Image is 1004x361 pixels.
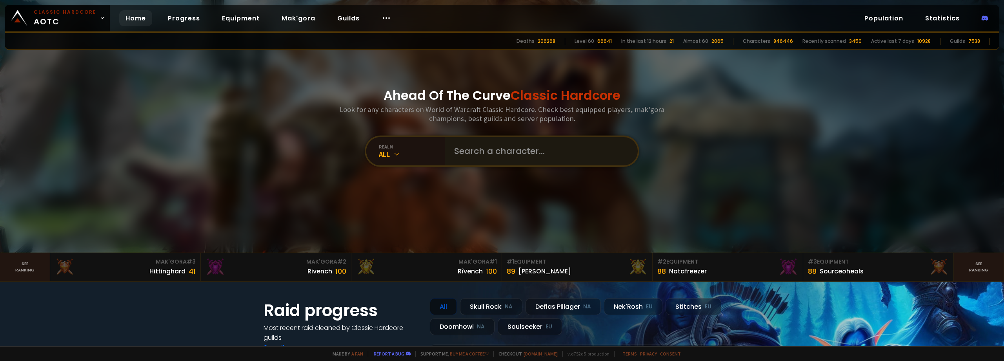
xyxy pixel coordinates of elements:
[575,38,594,45] div: Level 60
[546,323,552,331] small: EU
[518,266,571,276] div: [PERSON_NAME]
[430,298,457,315] div: All
[808,258,949,266] div: Equipment
[507,258,648,266] div: Equipment
[950,38,965,45] div: Guilds
[264,323,420,343] h4: Most recent raid cleaned by Classic Hardcore guilds
[705,303,711,311] small: EU
[460,298,522,315] div: Skull Rock
[149,266,186,276] div: Hittinghard
[307,266,332,276] div: Rivench
[384,86,620,105] h1: Ahead Of The Curve
[640,351,657,357] a: Privacy
[511,86,620,104] span: Classic Hardcore
[597,38,612,45] div: 66641
[458,266,483,276] div: Rîvench
[820,266,864,276] div: Sourceoheals
[622,351,637,357] a: Terms
[55,258,196,266] div: Mak'Gora
[374,351,404,357] a: Report a bug
[336,105,668,123] h3: Look for any characters on World of Warcraft Classic Hardcore. Check best equipped players, mak'g...
[743,38,770,45] div: Characters
[379,144,445,150] div: realm
[415,351,489,357] span: Support me,
[502,253,653,281] a: #1Equipment89[PERSON_NAME]
[773,38,793,45] div: 846446
[337,258,346,266] span: # 2
[919,10,966,26] a: Statistics
[216,10,266,26] a: Equipment
[328,351,363,357] span: Made by
[486,266,497,277] div: 100
[562,351,609,357] span: v. d752d5 - production
[379,150,445,159] div: All
[954,253,1004,281] a: Seeranking
[803,253,954,281] a: #3Equipment88Sourceoheals
[264,298,420,323] h1: Raid progress
[507,258,514,266] span: # 1
[450,351,489,357] a: Buy me a coffee
[449,137,628,165] input: Search a character...
[5,5,110,31] a: Classic HardcoreAOTC
[477,323,485,331] small: NA
[507,266,515,277] div: 89
[660,351,681,357] a: Consent
[657,258,666,266] span: # 2
[189,266,196,277] div: 41
[808,266,817,277] div: 88
[351,351,363,357] a: a fan
[808,258,817,266] span: # 3
[583,303,591,311] small: NA
[657,266,666,277] div: 88
[119,10,152,26] a: Home
[34,9,96,16] small: Classic Hardcore
[524,351,558,357] a: [DOMAIN_NAME]
[264,343,315,352] a: See all progress
[187,258,196,266] span: # 3
[335,266,346,277] div: 100
[498,318,562,335] div: Soulseeker
[493,351,558,357] span: Checkout
[621,38,666,45] div: In the last 12 hours
[517,38,535,45] div: Deaths
[711,38,724,45] div: 2065
[275,10,322,26] a: Mak'gora
[917,38,931,45] div: 10928
[802,38,846,45] div: Recently scanned
[356,258,497,266] div: Mak'Gora
[669,266,707,276] div: Notafreezer
[505,303,513,311] small: NA
[646,303,653,311] small: EU
[653,253,803,281] a: #2Equipment88Notafreezer
[849,38,862,45] div: 3450
[526,298,601,315] div: Defias Pillager
[604,298,662,315] div: Nek'Rosh
[351,253,502,281] a: Mak'Gora#1Rîvench100
[489,258,497,266] span: # 1
[666,298,721,315] div: Stitches
[968,38,980,45] div: 7538
[538,38,555,45] div: 206268
[669,38,674,45] div: 21
[871,38,914,45] div: Active last 7 days
[34,9,96,27] span: AOTC
[858,10,909,26] a: Population
[206,258,346,266] div: Mak'Gora
[657,258,798,266] div: Equipment
[50,253,201,281] a: Mak'Gora#3Hittinghard41
[683,38,708,45] div: Almost 60
[201,253,351,281] a: Mak'Gora#2Rivench100
[331,10,366,26] a: Guilds
[162,10,206,26] a: Progress
[430,318,495,335] div: Doomhowl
